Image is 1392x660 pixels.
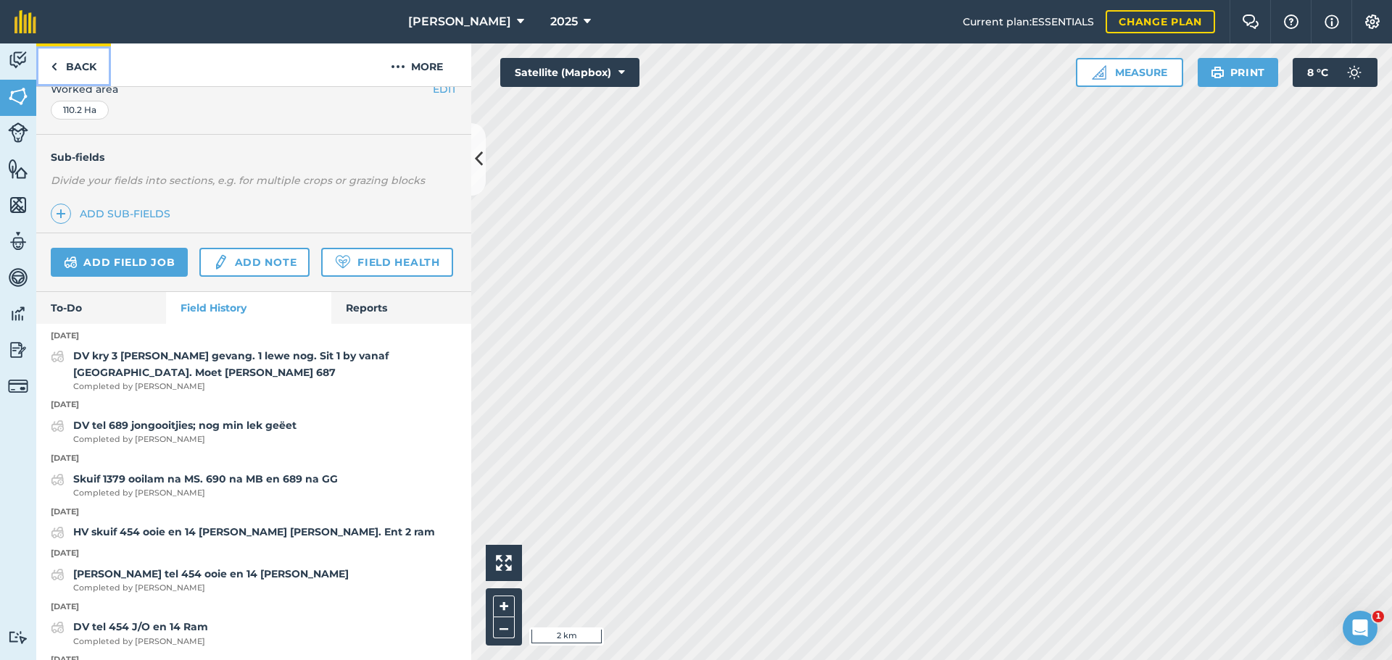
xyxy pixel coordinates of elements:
span: Completed by [PERSON_NAME] [73,487,338,500]
img: svg+xml;base64,PHN2ZyB4bWxucz0iaHR0cDovL3d3dy53My5vcmcvMjAwMC9zdmciIHdpZHRoPSIxNyIgaGVpZ2h0PSIxNy... [1325,13,1339,30]
a: DV tel 689 jongooitjies; nog min lek geëetCompleted by [PERSON_NAME] [51,417,297,446]
strong: Skuif 1379 ooilam na MS. 690 na MB en 689 na GG [73,472,338,485]
img: svg+xml;base64,PD94bWwgdmVyc2lvbj0iMS4wIiBlbmNvZGluZz0idXRmLTgiPz4KPCEtLSBHZW5lcmF0b3I6IEFkb2JlIE... [8,122,28,143]
span: [PERSON_NAME] [408,13,511,30]
img: svg+xml;base64,PHN2ZyB4bWxucz0iaHR0cDovL3d3dy53My5vcmcvMjAwMC9zdmciIHdpZHRoPSIxOSIgaGVpZ2h0PSIyNC... [1211,64,1225,81]
p: [DATE] [36,506,471,519]
button: + [493,596,515,617]
img: svg+xml;base64,PD94bWwgdmVyc2lvbj0iMS4wIiBlbmNvZGluZz0idXRmLTgiPz4KPCEtLSBHZW5lcmF0b3I6IEFkb2JlIE... [212,254,228,271]
span: 8 ° C [1307,58,1328,87]
button: More [362,43,471,86]
img: svg+xml;base64,PHN2ZyB4bWxucz0iaHR0cDovL3d3dy53My5vcmcvMjAwMC9zdmciIHdpZHRoPSIxNCIgaGVpZ2h0PSIyNC... [56,205,66,222]
img: svg+xml;base64,PD94bWwgdmVyc2lvbj0iMS4wIiBlbmNvZGluZz0idXRmLTgiPz4KPCEtLSBHZW5lcmF0b3I6IEFkb2JlIE... [51,619,65,636]
img: svg+xml;base64,PHN2ZyB4bWxucz0iaHR0cDovL3d3dy53My5vcmcvMjAwMC9zdmciIHdpZHRoPSI1NiIgaGVpZ2h0PSI2MC... [8,194,28,216]
p: [DATE] [36,452,471,465]
img: svg+xml;base64,PHN2ZyB4bWxucz0iaHR0cDovL3d3dy53My5vcmcvMjAwMC9zdmciIHdpZHRoPSI1NiIgaGVpZ2h0PSI2MC... [8,85,28,107]
img: Two speech bubbles overlapping with the left bubble in the forefront [1242,14,1259,29]
p: [DATE] [36,330,471,343]
img: fieldmargin Logo [14,10,36,33]
img: svg+xml;base64,PD94bWwgdmVyc2lvbj0iMS4wIiBlbmNvZGluZz0idXRmLTgiPz4KPCEtLSBHZW5lcmF0b3I6IEFkb2JlIE... [8,230,28,252]
span: 2025 [550,13,578,30]
a: Field Health [321,248,452,277]
img: svg+xml;base64,PHN2ZyB4bWxucz0iaHR0cDovL3d3dy53My5vcmcvMjAwMC9zdmciIHdpZHRoPSIyMCIgaGVpZ2h0PSIyNC... [391,58,405,75]
img: svg+xml;base64,PD94bWwgdmVyc2lvbj0iMS4wIiBlbmNvZGluZz0idXRmLTgiPz4KPCEtLSBHZW5lcmF0b3I6IEFkb2JlIE... [64,254,78,271]
span: Worked area [51,81,457,97]
button: Measure [1076,58,1183,87]
p: [DATE] [36,547,471,560]
img: svg+xml;base64,PHN2ZyB4bWxucz0iaHR0cDovL3d3dy53My5vcmcvMjAwMC9zdmciIHdpZHRoPSI1NiIgaGVpZ2h0PSI2MC... [8,158,28,180]
span: Completed by [PERSON_NAME] [73,582,349,595]
a: Add note [199,248,310,277]
a: DV kry 3 [PERSON_NAME] gevang. 1 lewe nog. Sit 1 by vanaf [GEOGRAPHIC_DATA]. Moet [PERSON_NAME] 6... [51,348,457,393]
img: svg+xml;base64,PD94bWwgdmVyc2lvbj0iMS4wIiBlbmNvZGluZz0idXRmLTgiPz4KPCEtLSBHZW5lcmF0b3I6IEFkb2JlIE... [8,49,28,71]
img: svg+xml;base64,PD94bWwgdmVyc2lvbj0iMS4wIiBlbmNvZGluZz0idXRmLTgiPz4KPCEtLSBHZW5lcmF0b3I6IEFkb2JlIE... [1340,58,1369,87]
p: [DATE] [36,398,471,412]
img: Ruler icon [1092,65,1106,80]
a: HV skuif 454 ooie en 14 [PERSON_NAME] [PERSON_NAME]. Ent 2 ram [51,524,435,541]
a: To-Do [36,292,166,324]
h4: Sub-fields [36,149,471,165]
button: Print [1198,58,1279,87]
strong: DV tel 454 J/O en 14 Ram [73,620,208,633]
span: Current plan : ESSENTIALS [963,14,1094,30]
button: Satellite (Mapbox) [500,58,639,87]
img: A cog icon [1364,14,1381,29]
a: Reports [331,292,471,324]
iframe: Intercom live chat [1343,611,1377,646]
strong: HV skuif 454 ooie en 14 [PERSON_NAME] [PERSON_NAME]. Ent 2 ram [73,525,435,538]
button: EDIT [433,81,457,97]
a: Field History [166,292,331,324]
div: 110.2 Ha [51,101,109,120]
button: – [493,617,515,638]
strong: [PERSON_NAME] tel 454 ooie en 14 [PERSON_NAME] [73,567,349,580]
img: svg+xml;base64,PD94bWwgdmVyc2lvbj0iMS4wIiBlbmNvZGluZz0idXRmLTgiPz4KPCEtLSBHZW5lcmF0b3I6IEFkb2JlIE... [8,339,28,361]
img: svg+xml;base64,PD94bWwgdmVyc2lvbj0iMS4wIiBlbmNvZGluZz0idXRmLTgiPz4KPCEtLSBHZW5lcmF0b3I6IEFkb2JlIE... [51,524,65,541]
a: Back [36,43,111,86]
p: [DATE] [36,601,471,614]
strong: DV kry 3 [PERSON_NAME] gevang. 1 lewe nog. Sit 1 by vanaf [GEOGRAPHIC_DATA]. Moet [PERSON_NAME] 687 [73,349,389,378]
a: Skuif 1379 ooilam na MS. 690 na MB en 689 na GGCompleted by [PERSON_NAME] [51,471,338,500]
img: svg+xml;base64,PHN2ZyB4bWxucz0iaHR0cDovL3d3dy53My5vcmcvMjAwMC9zdmciIHdpZHRoPSI5IiBoZWlnaHQ9IjI0Ii... [51,58,57,75]
a: DV tel 454 J/O en 14 RamCompleted by [PERSON_NAME] [51,619,208,648]
img: svg+xml;base64,PD94bWwgdmVyc2lvbj0iMS4wIiBlbmNvZGluZz0idXRmLTgiPz4KPCEtLSBHZW5lcmF0b3I6IEFkb2JlIE... [51,566,65,583]
a: Add sub-fields [51,204,176,224]
img: svg+xml;base64,PD94bWwgdmVyc2lvbj0iMS4wIiBlbmNvZGluZz0idXRmLTgiPz4KPCEtLSBHZW5lcmF0b3I6IEFkb2JlIE... [51,417,65,435]
a: Change plan [1106,10,1215,33]
img: svg+xml;base64,PD94bWwgdmVyc2lvbj0iMS4wIiBlbmNvZGluZz0idXRmLTgiPz4KPCEtLSBHZW5lcmF0b3I6IEFkb2JlIE... [51,471,65,488]
em: Divide your fields into sections, e.g. for multiple crops or grazing blocks [51,174,425,187]
img: svg+xml;base64,PD94bWwgdmVyc2lvbj0iMS4wIiBlbmNvZGluZz0idXRmLTgiPz4KPCEtLSBHZW5lcmF0b3I6IEFkb2JlIE... [8,267,28,288]
span: Completed by [PERSON_NAME] [73,433,297,446]
img: A question mark icon [1283,14,1300,29]
span: Completed by [PERSON_NAME] [73,635,208,648]
img: svg+xml;base64,PD94bWwgdmVyc2lvbj0iMS4wIiBlbmNvZGluZz0idXRmLTgiPz4KPCEtLSBHZW5lcmF0b3I6IEFkb2JlIE... [8,303,28,325]
img: svg+xml;base64,PD94bWwgdmVyc2lvbj0iMS4wIiBlbmNvZGluZz0idXRmLTgiPz4KPCEtLSBHZW5lcmF0b3I6IEFkb2JlIE... [8,376,28,396]
a: [PERSON_NAME] tel 454 ooie en 14 [PERSON_NAME]Completed by [PERSON_NAME] [51,566,349,595]
img: Four arrows, one pointing top left, one top right, one bottom right and the last bottom left [496,555,512,571]
a: Add field job [51,248,188,277]
img: svg+xml;base64,PD94bWwgdmVyc2lvbj0iMS4wIiBlbmNvZGluZz0idXRmLTgiPz4KPCEtLSBHZW5lcmF0b3I6IEFkb2JlIE... [8,630,28,644]
button: 8 °C [1293,58,1377,87]
span: 1 [1372,611,1384,622]
img: svg+xml;base64,PD94bWwgdmVyc2lvbj0iMS4wIiBlbmNvZGluZz0idXRmLTgiPz4KPCEtLSBHZW5lcmF0b3I6IEFkb2JlIE... [51,348,65,365]
span: Completed by [PERSON_NAME] [73,380,457,393]
strong: DV tel 689 jongooitjies; nog min lek geëet [73,419,297,432]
